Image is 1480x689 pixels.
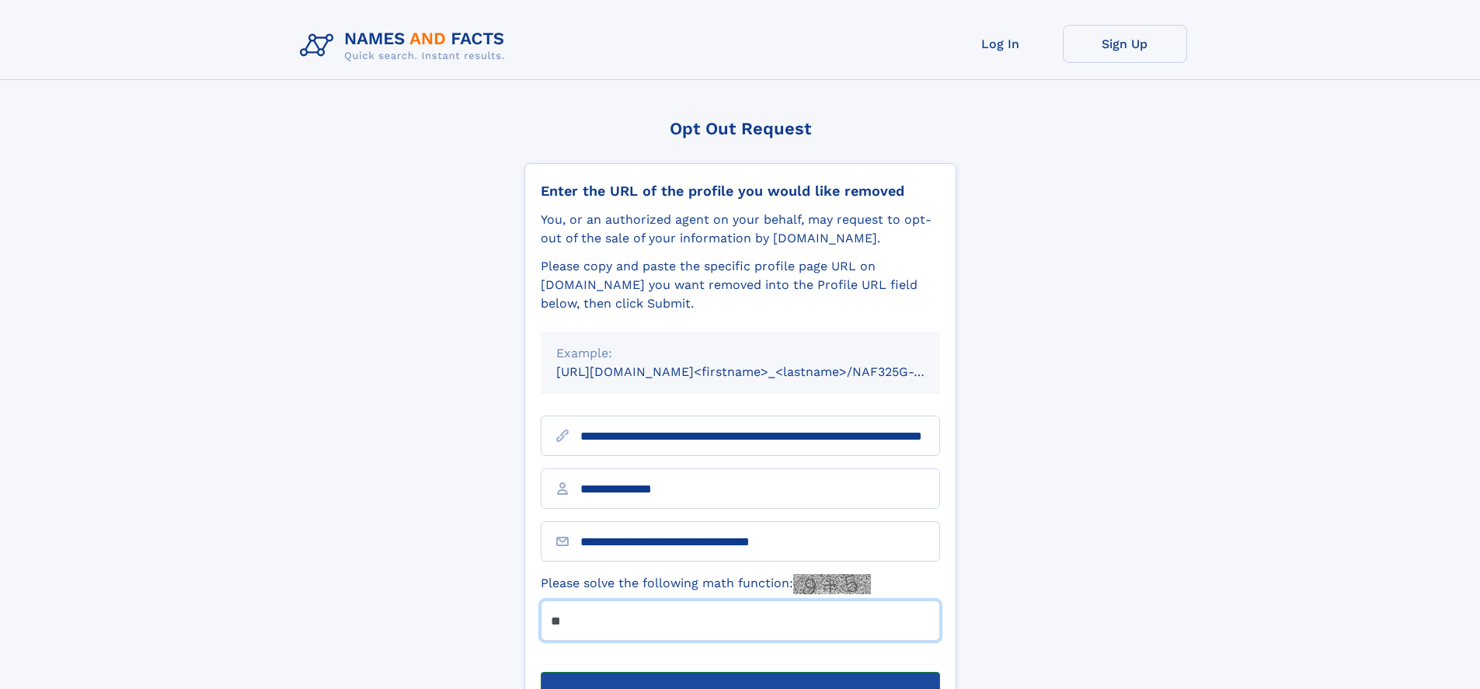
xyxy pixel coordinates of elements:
[541,574,871,594] label: Please solve the following math function:
[541,257,940,313] div: Please copy and paste the specific profile page URL on [DOMAIN_NAME] you want removed into the Pr...
[524,119,956,138] div: Opt Out Request
[556,344,925,363] div: Example:
[556,364,970,379] small: [URL][DOMAIN_NAME]<firstname>_<lastname>/NAF325G-xxxxxxxx
[1063,25,1187,63] a: Sign Up
[541,211,940,248] div: You, or an authorized agent on your behalf, may request to opt-out of the sale of your informatio...
[938,25,1063,63] a: Log In
[541,183,940,200] div: Enter the URL of the profile you would like removed
[294,25,517,67] img: Logo Names and Facts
